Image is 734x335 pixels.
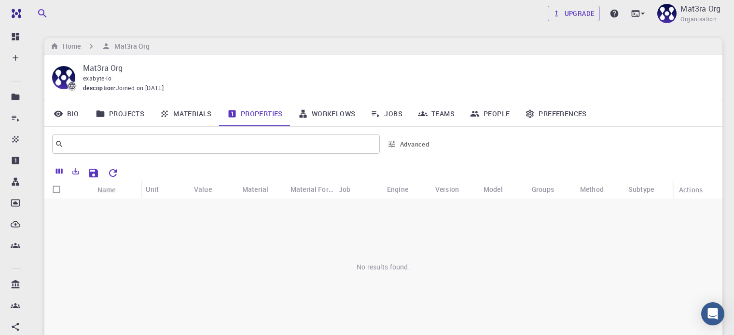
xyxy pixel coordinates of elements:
[517,101,594,126] a: Preferences
[628,180,654,199] div: Subtype
[242,180,268,199] div: Material
[548,6,600,21] button: Upgrade
[363,101,410,126] a: Jobs
[88,101,152,126] a: Projects
[111,41,150,52] h6: Mat3ra Org
[484,180,503,199] div: Model
[44,101,88,126] a: Bio
[382,180,430,199] div: Engine
[575,180,623,199] div: Method
[83,62,707,74] p: Mat3ra Org
[679,180,703,199] div: Actions
[220,101,291,126] a: Properties
[83,83,116,93] span: description :
[189,180,237,199] div: Value
[116,83,164,93] span: Joined on [DATE]
[152,101,220,126] a: Materials
[286,180,334,199] div: Material Formula
[479,180,527,199] div: Model
[44,199,722,335] div: No results found.
[8,9,21,18] img: logo
[97,180,116,199] div: Name
[69,180,93,199] div: Icon
[339,180,350,199] div: Job
[410,101,462,126] a: Teams
[580,180,604,199] div: Method
[623,180,672,199] div: Subtype
[384,136,434,152] button: Advanced
[462,101,517,126] a: People
[291,180,334,199] div: Material Formula
[680,14,717,24] span: Organisation
[141,180,189,199] div: Unit
[146,180,159,199] div: Unit
[93,180,141,199] div: Name
[291,101,363,126] a: Workflows
[84,163,103,183] button: Save Explorer Settings
[672,180,720,199] div: Precision
[527,180,575,199] div: Groups
[83,74,111,82] span: exabyte-io
[51,163,68,179] button: Columns
[59,41,81,52] h6: Home
[680,3,720,14] p: Mat3ra Org
[435,180,459,199] div: Version
[430,180,479,199] div: Version
[334,180,382,199] div: Job
[701,302,724,325] div: Open Intercom Messenger
[237,180,286,199] div: Material
[194,180,212,199] div: Value
[532,180,554,199] div: Groups
[387,180,408,199] div: Engine
[68,163,84,179] button: Export
[657,4,677,23] img: Mat3ra Org
[48,41,152,52] nav: breadcrumb
[103,163,123,183] button: Reset Explorer Settings
[674,180,722,199] div: Actions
